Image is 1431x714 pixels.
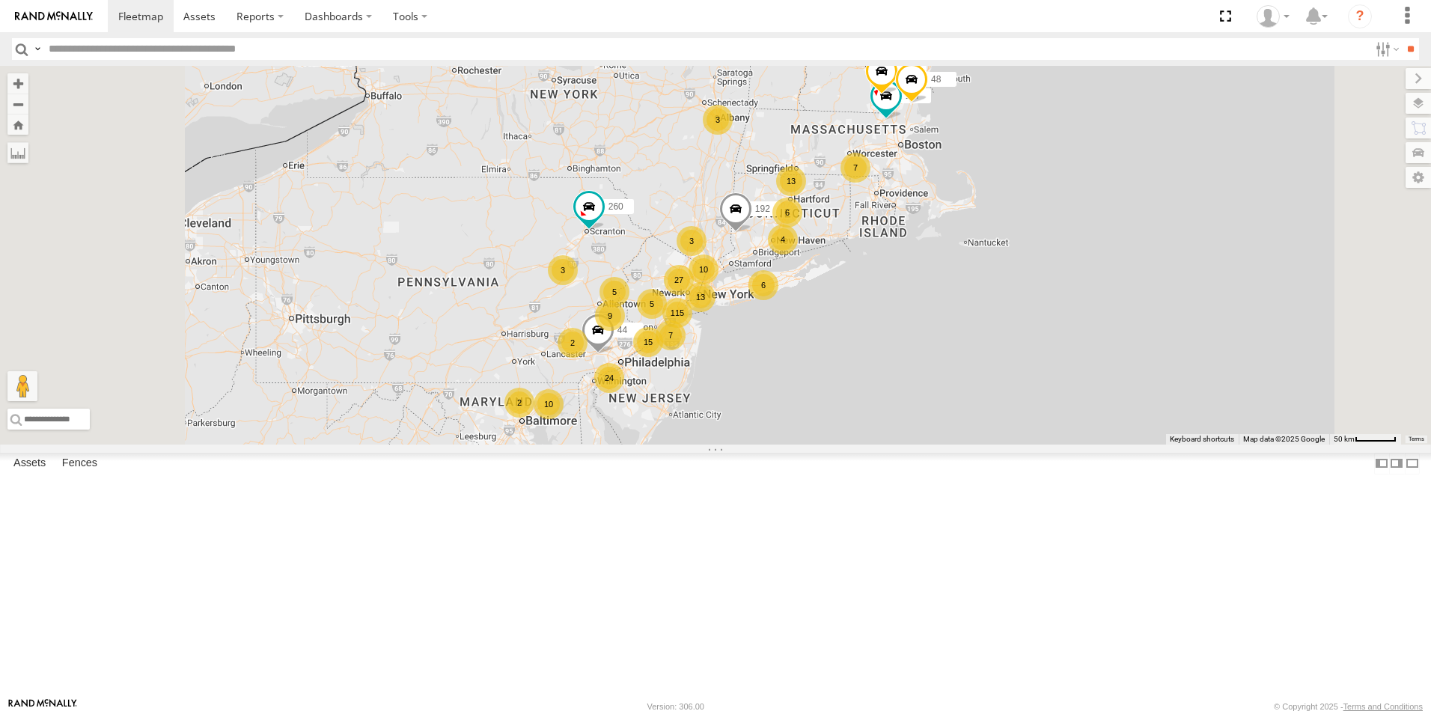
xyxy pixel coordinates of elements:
[656,320,686,350] div: 7
[1389,453,1404,475] label: Dock Summary Table to the Right
[664,265,694,295] div: 27
[755,204,770,214] span: 192
[594,363,624,393] div: 24
[1405,453,1420,475] label: Hide Summary Table
[686,282,715,312] div: 13
[840,153,870,183] div: 7
[633,327,663,357] div: 15
[504,388,534,418] div: 2
[776,166,806,196] div: 13
[1409,436,1424,442] a: Terms (opens in new tab)
[599,277,629,307] div: 5
[1251,5,1295,28] div: Matt Square
[1329,434,1401,445] button: Map Scale: 50 km per 52 pixels
[7,142,28,163] label: Measure
[595,301,625,331] div: 9
[55,453,105,474] label: Fences
[31,38,43,60] label: Search Query
[931,75,941,85] span: 48
[647,702,704,711] div: Version: 306.00
[748,270,778,300] div: 6
[1334,435,1355,443] span: 50 km
[662,298,692,328] div: 115
[558,328,588,358] div: 2
[7,73,28,94] button: Zoom in
[768,225,798,254] div: 4
[1343,702,1423,711] a: Terms and Conditions
[1243,435,1325,443] span: Map data ©2025 Google
[1374,453,1389,475] label: Dock Summary Table to the Left
[703,105,733,135] div: 3
[6,453,53,474] label: Assets
[548,255,578,285] div: 3
[15,11,93,22] img: rand-logo.svg
[637,289,667,319] div: 5
[7,115,28,135] button: Zoom Home
[534,389,564,419] div: 10
[1170,434,1234,445] button: Keyboard shortcuts
[1274,702,1423,711] div: © Copyright 2025 -
[772,198,802,228] div: 6
[1370,38,1402,60] label: Search Filter Options
[8,699,77,714] a: Visit our Website
[608,201,623,212] span: 260
[1348,4,1372,28] i: ?
[1406,167,1431,188] label: Map Settings
[7,371,37,401] button: Drag Pegman onto the map to open Street View
[7,94,28,115] button: Zoom out
[689,254,718,284] div: 10
[677,226,707,256] div: 3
